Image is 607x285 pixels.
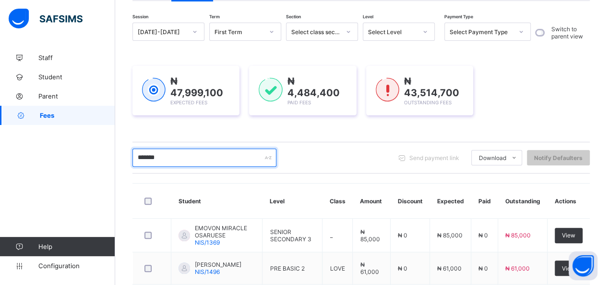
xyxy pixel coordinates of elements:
[353,184,391,219] th: Amount
[138,28,187,36] div: [DATE]-[DATE]
[398,232,407,239] span: ₦ 0
[551,25,587,40] label: Switch to parent view
[330,232,332,239] span: _
[360,228,380,243] span: ₦ 85,000
[170,99,207,105] span: Expected Fees
[195,268,220,275] span: NIS/1496
[437,265,462,272] span: ₦ 61,000
[262,184,322,219] th: Level
[330,265,345,272] span: LOVE
[9,9,83,29] img: safsims
[498,184,547,219] th: Outstanding
[170,75,223,99] span: ₦ 47,999,100
[38,54,115,62] span: Staff
[195,239,220,246] span: NIS/1369
[376,78,399,102] img: outstanding-1.146d663e52f09953f639664a84e30106.svg
[471,184,498,219] th: Paid
[38,92,115,100] span: Parent
[40,112,115,119] span: Fees
[444,14,473,19] span: Payment Type
[171,184,262,219] th: Student
[409,154,459,161] span: Send payment link
[209,14,220,19] span: Term
[479,154,506,161] span: Download
[38,243,115,250] span: Help
[322,184,353,219] th: Class
[505,265,530,272] span: ₦ 61,000
[368,28,417,36] div: Select Level
[404,99,452,105] span: Outstanding Fees
[142,78,166,102] img: expected-1.03dd87d44185fb6c27cc9b2570c10499.svg
[38,262,115,270] span: Configuration
[562,232,575,239] span: View
[390,184,429,219] th: Discount
[404,75,459,99] span: ₦ 43,514,700
[429,184,471,219] th: Expected
[287,99,311,105] span: Paid Fees
[562,265,575,272] span: View
[478,232,488,239] span: ₦ 0
[270,228,311,243] span: SENIOR SECONDARY 3
[547,184,590,219] th: Actions
[270,265,304,272] span: PRE BASIC 2
[38,73,115,81] span: Student
[132,14,148,19] span: Session
[195,224,255,239] span: EMOVON MIRACLE OSARUESE
[569,251,597,280] button: Open asap
[398,265,407,272] span: ₦ 0
[450,28,513,36] div: Select Payment Type
[360,261,379,275] span: ₦ 61,000
[259,78,282,102] img: paid-1.3eb1404cbcb1d3b736510a26bbfa3ccb.svg
[505,232,531,239] span: ₦ 85,000
[287,75,340,99] span: ₦ 4,484,400
[291,28,340,36] div: Select class section
[195,261,241,268] span: [PERSON_NAME]
[437,232,463,239] span: ₦ 85,000
[534,154,583,161] span: Notify Defaulters
[214,28,263,36] div: First Term
[286,14,301,19] span: Section
[478,265,488,272] span: ₦ 0
[363,14,373,19] span: Level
